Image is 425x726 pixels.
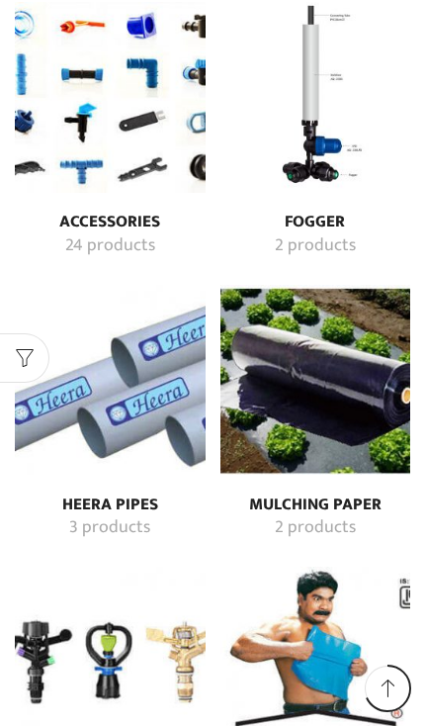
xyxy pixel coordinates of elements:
[26,495,195,514] h4: Heera Pipes
[15,285,206,476] a: Visit product category Heera Pipes
[65,233,155,259] mark: 24 products
[220,285,411,476] a: Visit product category Mulching Paper
[26,233,195,259] a: Visit product category Accessories
[275,515,356,541] mark: 2 products
[230,495,399,514] a: Visit product category Mulching Paper
[15,285,206,476] img: Heera Pipes
[275,233,356,259] mark: 2 products
[26,495,195,514] a: Visit product category Heera Pipes
[230,233,399,259] a: Visit product category Fogger
[26,212,195,231] h4: Accessories
[230,495,399,514] h4: Mulching Paper
[15,2,206,193] img: Accessories
[220,285,411,476] img: Mulching Paper
[26,515,195,541] a: Visit product category Heera Pipes
[220,2,411,193] a: Visit product category Fogger
[15,2,206,193] a: Visit product category Accessories
[69,515,150,541] mark: 3 products
[230,515,399,541] a: Visit product category Mulching Paper
[230,212,399,231] a: Visit product category Fogger
[26,212,195,231] a: Visit product category Accessories
[230,212,399,231] h4: Fogger
[220,2,411,193] img: Fogger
